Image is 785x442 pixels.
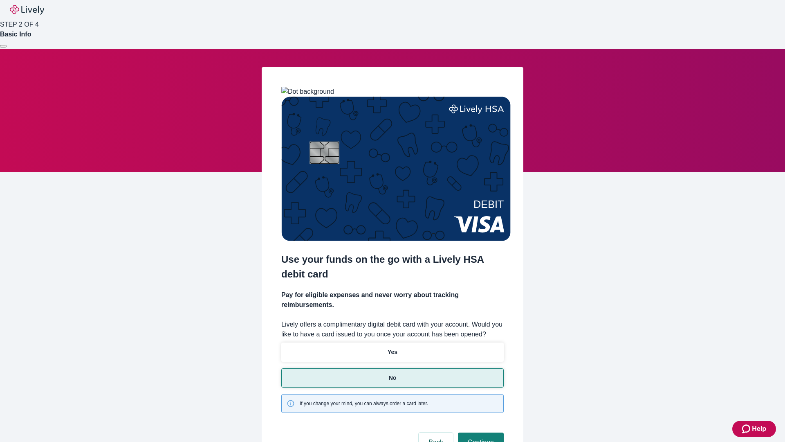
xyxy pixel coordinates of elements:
button: No [281,368,504,388]
span: If you change your mind, you can always order a card later. [300,400,428,407]
label: Lively offers a complimentary digital debit card with your account. Would you like to have a card... [281,320,504,339]
h2: Use your funds on the go with a Lively HSA debit card [281,252,504,282]
p: No [389,374,397,382]
svg: Zendesk support icon [742,424,752,434]
img: Debit card [281,97,511,241]
h4: Pay for eligible expenses and never worry about tracking reimbursements. [281,290,504,310]
img: Lively [10,5,44,15]
button: Zendesk support iconHelp [732,421,776,437]
p: Yes [388,348,397,356]
span: Help [752,424,766,434]
button: Yes [281,343,504,362]
img: Dot background [281,87,334,97]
